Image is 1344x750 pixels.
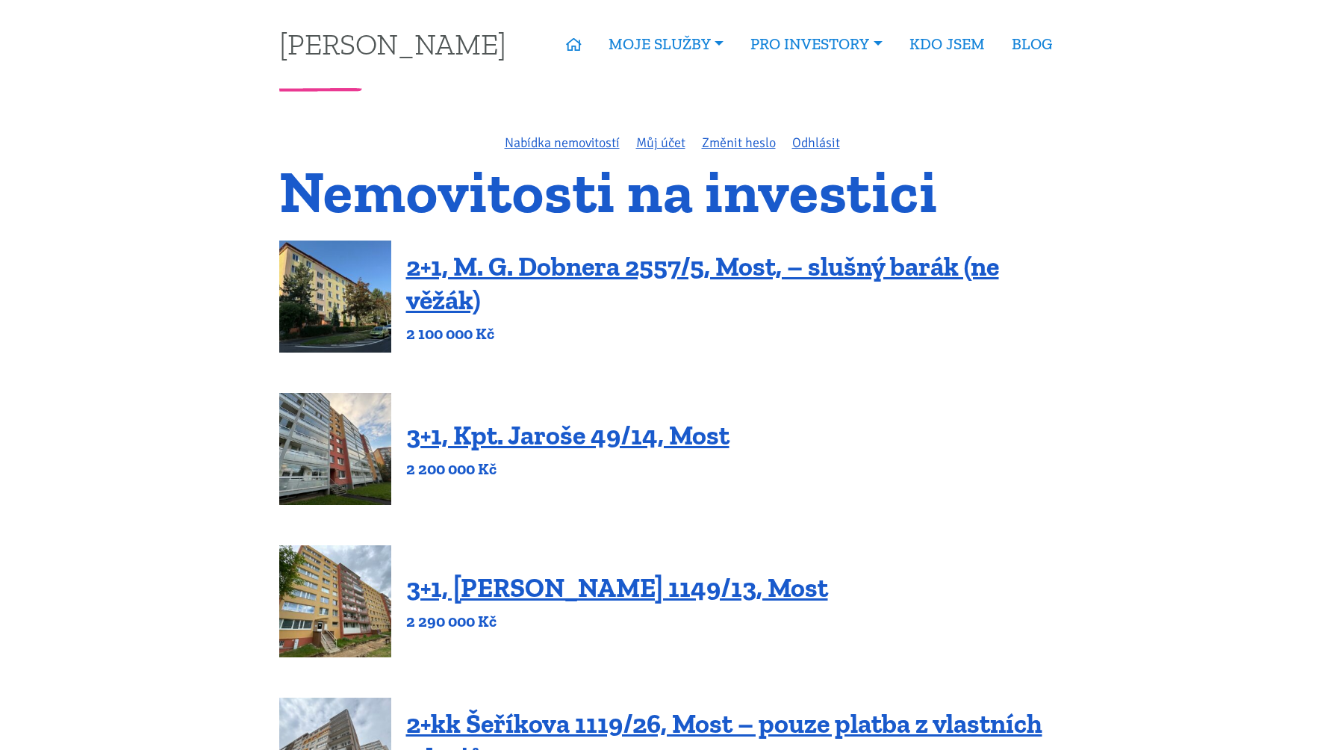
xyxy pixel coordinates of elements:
a: 3+1, Kpt. Jaroše 49/14, Most [406,419,729,451]
a: [PERSON_NAME] [279,29,506,58]
a: 2+1, M. G. Dobnera 2557/5, Most, – slušný barák (ne věžák) [406,250,999,316]
a: MOJE SLUŽBY [595,27,737,61]
a: KDO JSEM [896,27,998,61]
h1: Nemovitosti na investici [279,167,1065,217]
a: Změnit heslo [702,134,776,151]
a: Můj účet [636,134,685,151]
a: Odhlásit [792,134,840,151]
a: Nabídka nemovitostí [505,134,620,151]
p: 2 200 000 Kč [406,459,729,480]
p: 2 290 000 Kč [406,611,828,632]
a: BLOG [998,27,1065,61]
a: PRO INVESTORY [737,27,895,61]
a: 3+1, [PERSON_NAME] 1149/13, Most [406,571,828,604]
p: 2 100 000 Kč [406,323,1065,344]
